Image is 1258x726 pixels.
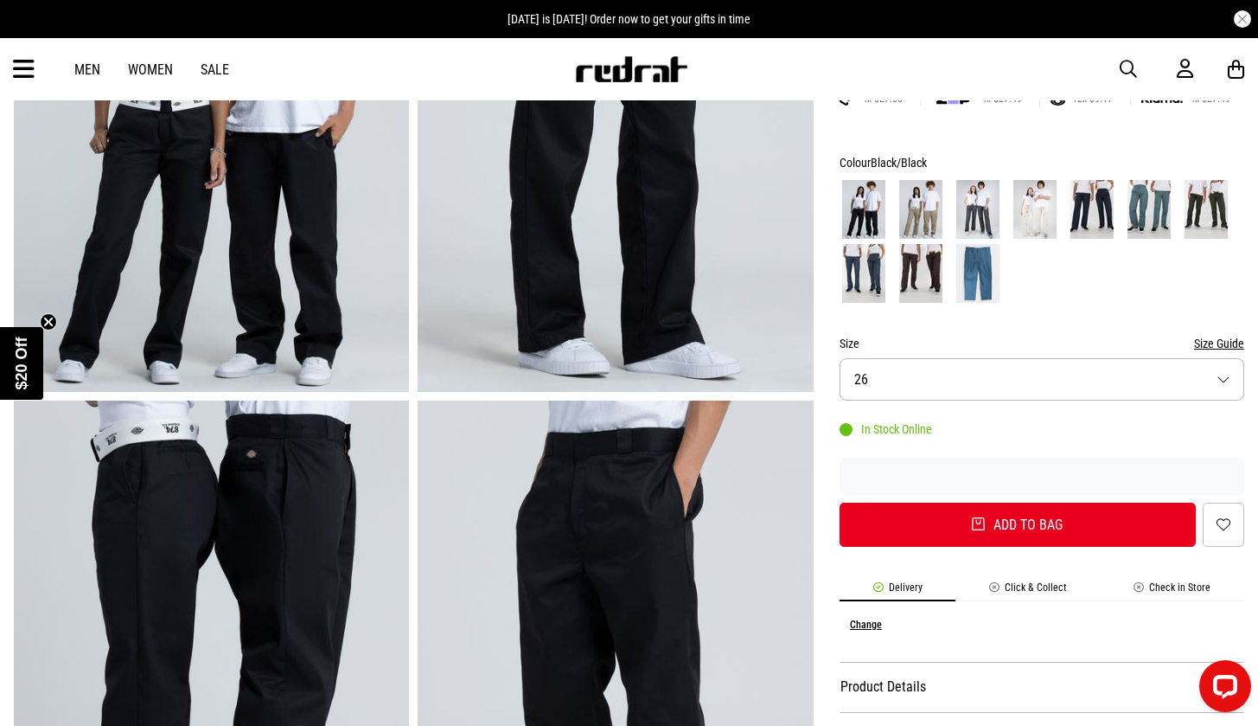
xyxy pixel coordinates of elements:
iframe: LiveChat chat widget [1185,653,1258,726]
img: Khaki [899,180,942,239]
button: Close teaser [40,313,57,331]
img: Dark Brown [899,244,942,303]
li: Delivery [840,581,955,601]
div: Size [840,333,1244,354]
img: Black/Black [842,180,885,239]
img: Dark Navy [1070,180,1114,239]
img: Airforce Blue [842,244,885,303]
button: 26 [840,358,1244,401]
div: In Stock Online [840,422,932,436]
li: Check in Store [1101,581,1244,601]
img: Bone [1013,180,1057,239]
a: Men [74,61,100,78]
img: Sky Blue [956,244,999,303]
a: Women [128,61,173,78]
li: Click & Collect [955,581,1100,601]
span: 26 [854,371,868,388]
img: Olive Green [1185,180,1228,239]
div: Colour [840,152,1244,173]
dt: Product Details [840,662,1244,712]
button: Change [850,619,882,631]
span: [DATE] is [DATE]! Order now to get your gifts in time [508,12,750,26]
button: Add to bag [840,503,1196,547]
a: Sale [201,61,229,78]
img: Charcoal [956,180,999,239]
iframe: Customer reviews powered by Trustpilot [840,468,1244,485]
span: Black/Black [871,156,927,170]
img: Lincoln Green [1127,180,1171,239]
img: Redrat logo [574,56,688,82]
span: $20 Off [13,337,30,389]
button: Size Guide [1194,333,1244,354]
